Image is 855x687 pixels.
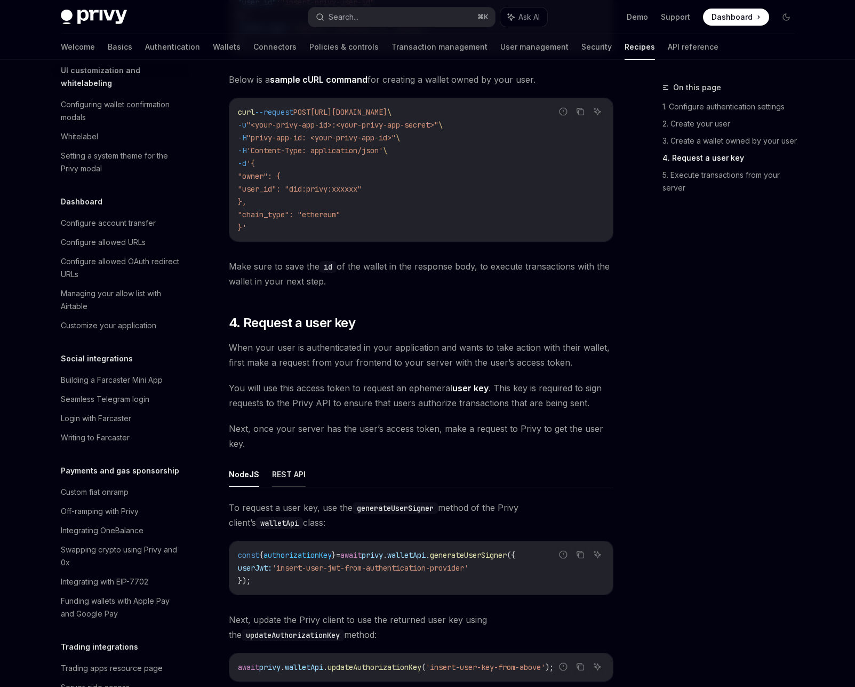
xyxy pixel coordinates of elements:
span: . [281,662,285,672]
a: Off-ramping with Privy [52,502,189,521]
a: Setting a system theme for the Privy modal [52,146,189,178]
span: \ [383,146,387,155]
span: Next, update the Privy client to use the returned user key using the method: [229,612,613,642]
span: Ask AI [518,12,540,22]
a: User management [500,34,569,60]
code: walletApi [256,517,303,529]
span: "owner": { [238,171,281,181]
code: generateUserSigner [353,502,438,514]
div: Search... [329,11,358,23]
div: Off-ramping with Privy [61,505,139,518]
span: }); [238,576,251,586]
h5: Social integrations [61,352,133,365]
button: Report incorrect code [556,105,570,119]
button: Ask AI [590,105,604,119]
h5: Dashboard [61,195,102,208]
div: Setting a system theme for the Privy modal [61,149,182,175]
span: \ [438,120,443,130]
a: 5. Execute transactions from your server [662,167,803,196]
strong: sample cURL command [270,74,367,85]
a: Wallets [213,34,241,60]
span: [URL][DOMAIN_NAME] [310,107,387,117]
span: privy [362,550,383,560]
a: Custom fiat onramp [52,483,189,502]
span: 'Content-Type: application/json' [246,146,383,155]
span: userJwt: [238,563,272,573]
span: ); [545,662,554,672]
a: Security [581,34,612,60]
a: 2. Create your user [662,115,803,132]
a: Integrating with EIP-7702 [52,572,189,591]
span: ( [421,662,426,672]
span: To request a user key, use the method of the Privy client’s class: [229,500,613,530]
a: Configure account transfer [52,214,189,233]
span: { [259,550,263,560]
div: Configuring wallet confirmation modals [61,98,182,124]
button: Copy the contents from the code block [573,548,587,562]
div: Funding wallets with Apple Pay and Google Pay [61,595,182,620]
button: Report incorrect code [556,660,570,674]
div: Writing to Farcaster [61,431,130,444]
span: POST [293,107,310,117]
a: Recipes [625,34,655,60]
span: You will use this access token to request an ephemeral . This key is required to sign requests to... [229,381,613,410]
button: Report incorrect code [556,548,570,562]
div: Integrating with EIP-7702 [61,575,148,588]
span: ⌘ K [477,13,489,21]
div: Integrating OneBalance [61,524,143,537]
a: Trading apps resource page [52,659,189,678]
span: On this page [673,81,721,94]
a: Support [661,12,690,22]
span: privy [259,662,281,672]
a: Configure allowed URLs [52,233,189,252]
a: Customize your application [52,316,189,335]
span: -d [238,159,246,168]
a: 1. Configure authentication settings [662,98,803,115]
h5: Trading integrations [61,641,138,653]
span: -H [238,146,246,155]
span: "<your-privy-app-id>:<your-privy-app-secret>" [246,120,438,130]
span: }, [238,197,246,207]
code: updateAuthorizationKey [242,629,344,641]
span: Make sure to save the of the wallet in the response body, to execute transactions with the wallet... [229,259,613,289]
div: Trading apps resource page [61,662,163,675]
div: Whitelabel [61,130,98,143]
div: Customize your application [61,319,156,332]
span: . [323,662,327,672]
img: dark logo [61,10,127,25]
a: Configure allowed OAuth redirect URLs [52,252,189,284]
a: Connectors [253,34,297,60]
span: When your user is authenticated in your application and wants to take action with their wallet, f... [229,340,613,370]
a: Writing to Farcaster [52,428,189,447]
span: }' [238,223,246,232]
a: Seamless Telegram login [52,390,189,409]
button: Search...⌘K [308,7,495,27]
div: Custom fiat onramp [61,486,129,499]
h5: Payments and gas sponsorship [61,464,179,477]
span: Next, once your server has the user’s access token, make a request to Privy to get the user key. [229,421,613,451]
span: "user_id": "did:privy:xxxxxx" [238,184,362,194]
h5: UI customization and whitelabeling [61,64,189,90]
span: Below is a for creating a wallet owned by your user. [229,72,613,87]
a: user key [452,383,489,394]
div: Configure allowed URLs [61,236,146,249]
div: Configure account transfer [61,217,156,230]
div: Managing your allow list with Airtable [61,287,182,313]
span: await [340,550,362,560]
a: Login with Farcaster [52,409,189,428]
a: 3. Create a wallet owned by your user [662,132,803,149]
a: Funding wallets with Apple Pay and Google Pay [52,591,189,623]
button: Ask AI [590,548,604,562]
span: generateUserSigner [430,550,507,560]
a: API reference [668,34,718,60]
span: authorizationKey [263,550,332,560]
span: walletApi [285,662,323,672]
span: . [426,550,430,560]
a: 4. Request a user key [662,149,803,167]
a: Whitelabel [52,127,189,146]
button: Ask AI [590,660,604,674]
span: -H [238,133,246,143]
button: Copy the contents from the code block [573,660,587,674]
span: -u [238,120,246,130]
div: Configure allowed OAuth redirect URLs [61,255,182,281]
